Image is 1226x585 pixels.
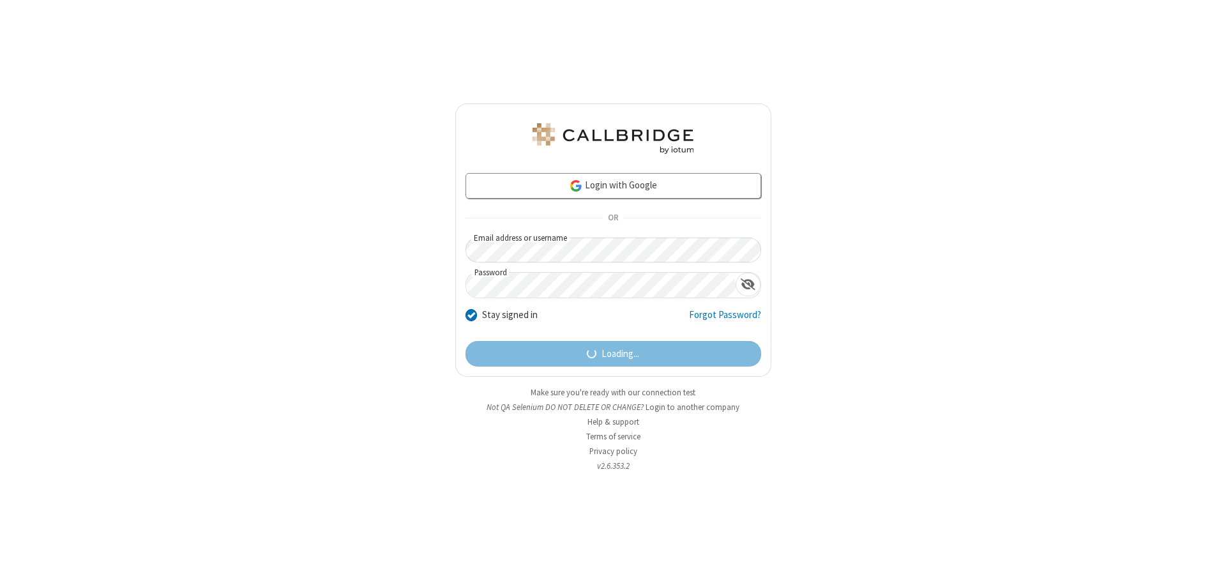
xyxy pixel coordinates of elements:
label: Stay signed in [482,308,538,323]
a: Privacy policy [589,446,637,457]
iframe: Chat [1194,552,1216,576]
a: Make sure you're ready with our connection test [531,387,695,398]
li: Not QA Selenium DO NOT DELETE OR CHANGE? [455,401,771,413]
a: Help & support [587,416,639,427]
button: Login to another company [646,401,739,413]
button: Loading... [465,341,761,367]
li: v2.6.353.2 [455,460,771,472]
span: Loading... [602,347,639,361]
a: Login with Google [465,173,761,199]
div: Show password [736,273,761,296]
span: OR [603,209,623,227]
img: QA Selenium DO NOT DELETE OR CHANGE [530,123,696,154]
input: Email address or username [465,238,761,262]
input: Password [466,273,736,298]
a: Terms of service [586,431,640,442]
a: Forgot Password? [689,308,761,332]
img: google-icon.png [569,179,583,193]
